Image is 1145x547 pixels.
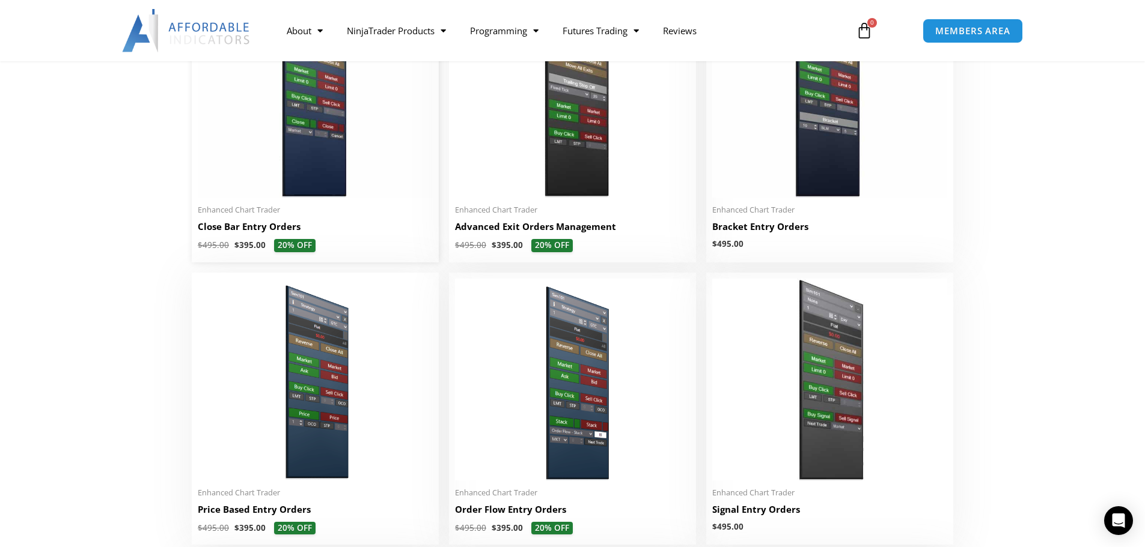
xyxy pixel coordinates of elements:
h2: Close Bar Entry Orders [198,220,433,233]
a: Signal Entry Orders [712,503,947,522]
span: 20% OFF [531,239,573,252]
span: Enhanced Chart Trader [198,205,433,215]
h2: Order Flow Entry Orders [455,503,690,516]
span: Enhanced Chart Trader [455,205,690,215]
a: Reviews [651,17,709,44]
h2: Advanced Exit Orders Management [455,220,690,233]
span: Enhanced Chart Trader [198,488,433,498]
a: About [275,17,335,44]
h2: Price Based Entry Orders [198,503,433,516]
a: Order Flow Entry Orders [455,503,690,522]
a: Programming [458,17,551,44]
a: 0 [838,13,891,48]
bdi: 495.00 [455,522,486,533]
span: Enhanced Chart Trader [712,488,947,498]
span: Enhanced Chart Trader [712,205,947,215]
bdi: 495.00 [455,240,486,250]
bdi: 495.00 [712,521,743,532]
a: Futures Trading [551,17,651,44]
bdi: 495.00 [198,240,229,250]
h2: Bracket Entry Orders [712,220,947,233]
span: $ [492,240,496,250]
bdi: 495.00 [198,522,229,533]
div: Open Intercom Messenger [1104,506,1133,535]
bdi: 395.00 [234,240,266,250]
a: Advanced Exit Orders Management [455,220,690,239]
span: $ [234,522,239,533]
span: $ [198,522,203,533]
a: Bracket Entry Orders [712,220,947,239]
span: 20% OFF [274,522,316,535]
span: $ [455,522,460,533]
img: SignalEntryOrders [712,279,947,480]
img: LogoAI | Affordable Indicators – NinjaTrader [122,9,251,52]
h2: Signal Entry Orders [712,503,947,516]
a: MEMBERS AREA [923,19,1023,43]
img: Price Based Entry Orders [198,279,433,480]
span: MEMBERS AREA [935,26,1010,35]
span: 20% OFF [531,522,573,535]
bdi: 395.00 [492,522,523,533]
span: $ [712,521,717,532]
span: 0 [867,18,877,28]
span: $ [492,522,496,533]
span: $ [198,240,203,250]
span: $ [234,240,239,250]
span: 20% OFF [274,239,316,252]
nav: Menu [275,17,842,44]
a: NinjaTrader Products [335,17,458,44]
a: Close Bar Entry Orders [198,220,433,239]
img: Order Flow Entry Orders [455,279,690,480]
span: $ [712,238,717,249]
a: Price Based Entry Orders [198,503,433,522]
bdi: 495.00 [712,238,743,249]
span: $ [455,240,460,250]
bdi: 395.00 [492,240,523,250]
bdi: 395.00 [234,522,266,533]
span: Enhanced Chart Trader [455,488,690,498]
